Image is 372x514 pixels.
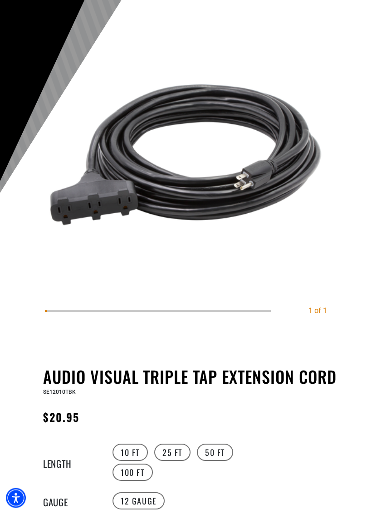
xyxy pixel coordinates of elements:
img: black [45,15,327,297]
legend: Length [43,457,88,469]
h1: Audio Visual Triple Tap Extension Cord [43,367,365,387]
span: SE12010TBK [43,389,76,396]
legend: Gauge [43,495,88,507]
div: Accessibility Menu [6,488,26,508]
label: 10 FT [113,444,148,461]
label: 100 FT [113,464,153,481]
div: 1 of 1 [308,306,327,317]
label: 25 FT [154,444,191,461]
label: 50 FT [197,444,233,461]
label: 12 Gauge [113,493,165,510]
span: $20.95 [43,409,79,426]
